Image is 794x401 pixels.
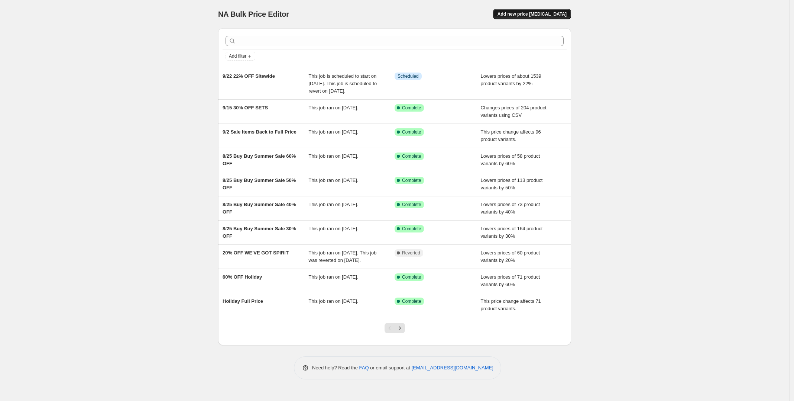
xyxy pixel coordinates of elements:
[481,274,540,287] span: Lowers prices of 71 product variants by 60%
[481,73,541,86] span: Lowers prices of about 1539 product variants by 22%
[481,129,541,142] span: This price change affects 96 product variants.
[223,202,296,215] span: 8/25 Buy Buy Summer Sale 40% OFF
[481,298,541,311] span: This price change affects 71 product variants.
[402,298,421,304] span: Complete
[226,52,255,61] button: Add filter
[385,323,405,333] nav: Pagination
[493,9,571,19] button: Add new price [MEDICAL_DATA]
[402,153,421,159] span: Complete
[223,274,262,280] span: 60% OFF Holiday
[402,105,421,111] span: Complete
[481,177,543,190] span: Lowers prices of 113 product variants by 50%
[223,177,296,190] span: 8/25 Buy Buy Summer Sale 50% OFF
[223,226,296,239] span: 8/25 Buy Buy Summer Sale 30% OFF
[402,274,421,280] span: Complete
[223,105,268,110] span: 9/15 30% OFF SETS
[223,73,275,79] span: 9/22 22% OFF Sitewide
[481,226,543,239] span: Lowers prices of 164 product variants by 30%
[402,202,421,208] span: Complete
[309,274,359,280] span: This job ran on [DATE].
[481,202,540,215] span: Lowers prices of 73 product variants by 40%
[223,129,296,135] span: 9/2 Sale Items Back to Full Price
[309,153,359,159] span: This job ran on [DATE].
[223,250,289,256] span: 20% OFF WE'VE GOT SPIRIT
[481,250,540,263] span: Lowers prices of 60 product variants by 20%
[223,153,296,166] span: 8/25 Buy Buy Summer Sale 60% OFF
[312,365,359,370] span: Need help? Read the
[309,226,359,231] span: This job ran on [DATE].
[402,250,420,256] span: Reverted
[412,365,493,370] a: [EMAIL_ADDRESS][DOMAIN_NAME]
[481,105,547,118] span: Changes prices of 204 product variants using CSV
[369,365,412,370] span: or email support at
[309,129,359,135] span: This job ran on [DATE].
[309,177,359,183] span: This job ran on [DATE].
[359,365,369,370] a: FAQ
[498,11,567,17] span: Add new price [MEDICAL_DATA]
[309,202,359,207] span: This job ran on [DATE].
[309,105,359,110] span: This job ran on [DATE].
[481,153,540,166] span: Lowers prices of 58 product variants by 60%
[309,73,377,94] span: This job is scheduled to start on [DATE]. This job is scheduled to revert on [DATE].
[229,53,246,59] span: Add filter
[309,298,359,304] span: This job ran on [DATE].
[398,73,419,79] span: Scheduled
[223,298,263,304] span: Holiday Full Price
[309,250,377,263] span: This job ran on [DATE]. This job was reverted on [DATE].
[218,10,289,18] span: NA Bulk Price Editor
[395,323,405,333] button: Next
[402,177,421,183] span: Complete
[402,226,421,232] span: Complete
[402,129,421,135] span: Complete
